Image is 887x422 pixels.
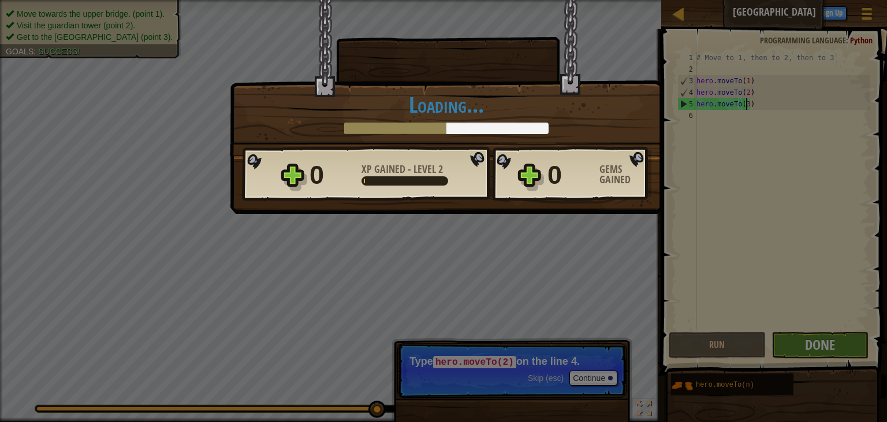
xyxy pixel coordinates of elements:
[310,157,355,194] div: 0
[361,164,443,175] div: -
[242,92,651,117] h1: Loading...
[361,162,408,176] span: XP Gained
[411,162,438,176] span: Level
[599,164,651,185] div: Gems Gained
[438,162,443,176] span: 2
[547,157,592,194] div: 0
